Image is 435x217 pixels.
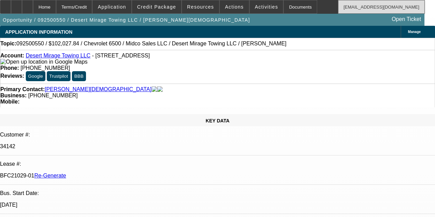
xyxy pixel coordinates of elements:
[137,4,176,10] span: Credit Package
[3,17,250,23] span: Opportunity / 092500550 / Desert Mirage Towing LLC / [PERSON_NAME][DEMOGRAPHIC_DATA]
[45,86,152,93] a: [PERSON_NAME][DEMOGRAPHIC_DATA]
[225,4,244,10] span: Actions
[389,13,424,25] a: Open Ticket
[0,86,45,93] strong: Primary Contact:
[0,59,87,65] img: Open up location in Google Maps
[72,71,86,81] button: BBB
[0,59,87,65] a: View Google Maps
[17,41,286,47] span: 092500550 / $102,027.84 / Chevrolet 6500 / Midco Sales LLC / Desert Mirage Towing LLC / [PERSON_N...
[132,0,181,13] button: Credit Package
[152,86,157,93] img: facebook-icon.png
[408,30,421,34] span: Manage
[220,0,249,13] button: Actions
[0,53,24,58] strong: Account:
[28,93,78,98] span: [PHONE_NUMBER]
[93,0,131,13] button: Application
[255,4,278,10] span: Activities
[250,0,283,13] button: Activities
[187,4,214,10] span: Resources
[5,29,72,35] span: APPLICATION INFORMATION
[157,86,163,93] img: linkedin-icon.png
[34,173,66,178] a: Re-Generate
[0,93,26,98] strong: Business:
[0,65,19,71] strong: Phone:
[0,99,20,105] strong: Mobile:
[0,41,17,47] strong: Topic:
[206,118,229,123] span: KEY DATA
[26,53,90,58] a: Desert Mirage Towing LLC
[47,71,70,81] button: Trustpilot
[182,0,219,13] button: Resources
[92,53,150,58] span: - [STREET_ADDRESS]
[98,4,126,10] span: Application
[0,73,24,79] strong: Reviews:
[26,71,45,81] button: Google
[21,65,70,71] span: [PHONE_NUMBER]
